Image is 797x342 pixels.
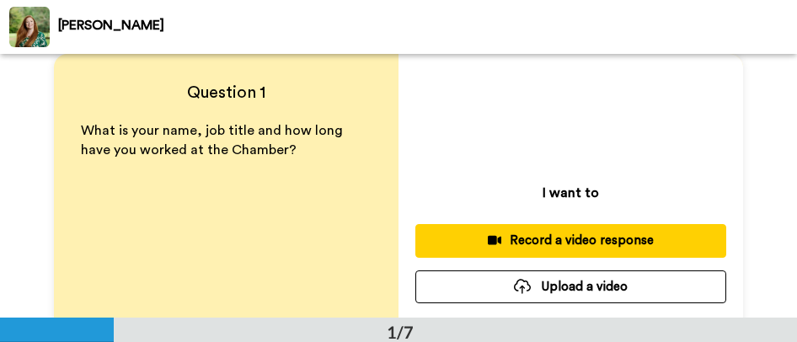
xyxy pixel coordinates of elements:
[415,224,726,257] button: Record a video response
[543,183,599,203] p: I want to
[429,232,713,249] div: Record a video response
[58,18,796,34] div: [PERSON_NAME]
[81,124,346,157] span: What is your name, job title and how long have you worked at the Chamber?
[9,7,50,47] img: Profile Image
[81,81,372,104] h4: Question 1
[415,270,726,303] button: Upload a video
